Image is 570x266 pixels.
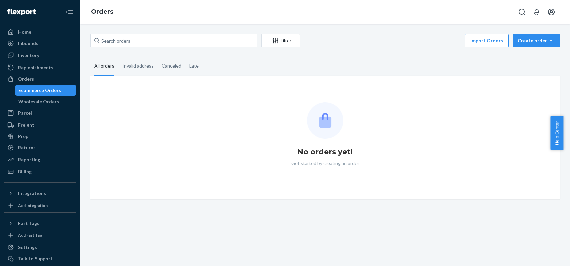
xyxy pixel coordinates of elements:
button: Close Navigation [63,5,76,19]
img: Empty list [307,102,343,139]
div: Prep [18,133,28,140]
ol: breadcrumbs [86,2,119,22]
a: Add Fast Tag [4,231,76,239]
a: Settings [4,242,76,253]
button: Integrations [4,188,76,199]
div: Integrations [18,190,46,197]
a: Orders [4,74,76,84]
button: Open account menu [545,5,558,19]
div: Freight [18,122,34,128]
button: Open Search Box [515,5,529,19]
div: Orders [18,76,34,82]
a: Replenishments [4,62,76,73]
div: Add Fast Tag [18,232,42,238]
a: Returns [4,142,76,153]
button: Fast Tags [4,218,76,229]
a: Home [4,27,76,37]
a: Prep [4,131,76,142]
div: Inbounds [18,40,38,47]
div: Parcel [18,110,32,116]
a: Inventory [4,50,76,61]
a: Ecommerce Orders [15,85,77,96]
button: Import Orders [465,34,509,47]
a: Freight [4,120,76,130]
div: Late [189,57,199,75]
div: Reporting [18,156,40,163]
input: Search orders [90,34,257,47]
img: Flexport logo [7,9,36,15]
div: Invalid address [122,57,154,75]
button: Filter [261,34,300,47]
div: Inventory [18,52,39,59]
div: Canceled [162,57,181,75]
div: Talk to Support [18,255,53,262]
a: Parcel [4,108,76,118]
div: Ecommerce Orders [18,87,61,94]
div: Add Integration [18,203,48,208]
div: Returns [18,144,36,151]
div: Fast Tags [18,220,39,227]
button: Open notifications [530,5,543,19]
a: Orders [91,8,113,15]
a: Reporting [4,154,76,165]
div: Filter [262,37,300,44]
div: Replenishments [18,64,53,71]
p: Get started by creating an order [291,160,359,167]
a: Add Integration [4,202,76,210]
a: Inbounds [4,38,76,49]
div: Create order [518,37,555,44]
button: Create order [513,34,560,47]
div: All orders [94,57,114,76]
h1: No orders yet! [297,147,353,157]
div: Billing [18,168,32,175]
a: Billing [4,166,76,177]
div: Wholesale Orders [18,98,59,105]
a: Talk to Support [4,253,76,264]
button: Help Center [550,116,563,150]
div: Home [18,29,31,35]
a: Wholesale Orders [15,96,77,107]
div: Settings [18,244,37,251]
